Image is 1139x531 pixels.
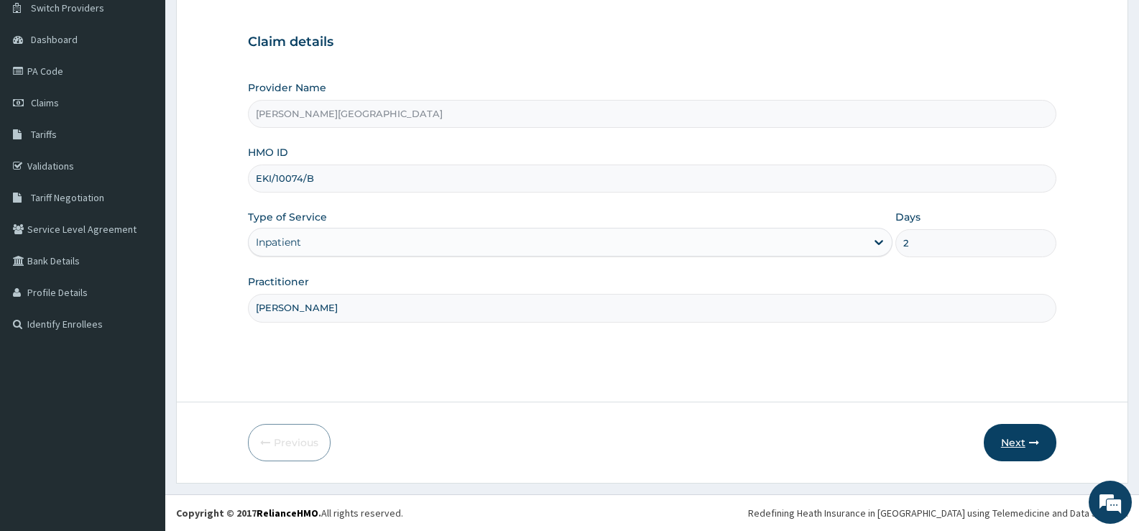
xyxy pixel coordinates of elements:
a: RelianceHMO [257,507,318,520]
footer: All rights reserved. [165,494,1139,531]
label: Days [895,210,921,224]
span: Dashboard [31,33,78,46]
div: Inpatient [256,235,301,249]
label: Type of Service [248,210,327,224]
input: Enter HMO ID [248,165,1056,193]
label: HMO ID [248,145,288,160]
img: d_794563401_company_1708531726252_794563401 [27,72,58,108]
span: Claims [31,96,59,109]
span: Tariff Negotiation [31,191,104,204]
input: Enter Name [248,294,1056,322]
textarea: Type your message and hit 'Enter' [7,367,274,417]
button: Next [984,424,1056,461]
div: Chat with us now [75,80,241,99]
label: Practitioner [248,274,309,289]
span: Tariffs [31,128,57,141]
span: We're online! [83,168,198,313]
strong: Copyright © 2017 . [176,507,321,520]
div: Minimize live chat window [236,7,270,42]
span: Switch Providers [31,1,104,14]
button: Previous [248,424,331,461]
label: Provider Name [248,80,326,95]
div: Redefining Heath Insurance in [GEOGRAPHIC_DATA] using Telemedicine and Data Science! [748,506,1128,520]
h3: Claim details [248,34,1056,50]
